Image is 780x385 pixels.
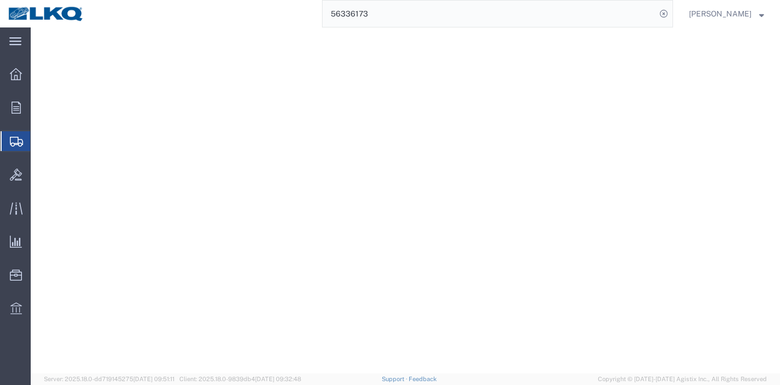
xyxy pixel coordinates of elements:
[44,376,174,382] span: Server: 2025.18.0-dd719145275
[323,1,656,27] input: Search for shipment number, reference number
[598,375,767,384] span: Copyright © [DATE]-[DATE] Agistix Inc., All Rights Reserved
[255,376,301,382] span: [DATE] 09:32:48
[179,376,301,382] span: Client: 2025.18.0-9839db4
[689,8,751,20] span: Praveen Nagaraj
[409,376,437,382] a: Feedback
[133,376,174,382] span: [DATE] 09:51:11
[31,27,780,373] iframe: To enrich screen reader interactions, please activate Accessibility in Grammarly extension settings
[688,7,765,20] button: [PERSON_NAME]
[8,5,84,22] img: logo
[382,376,409,382] a: Support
